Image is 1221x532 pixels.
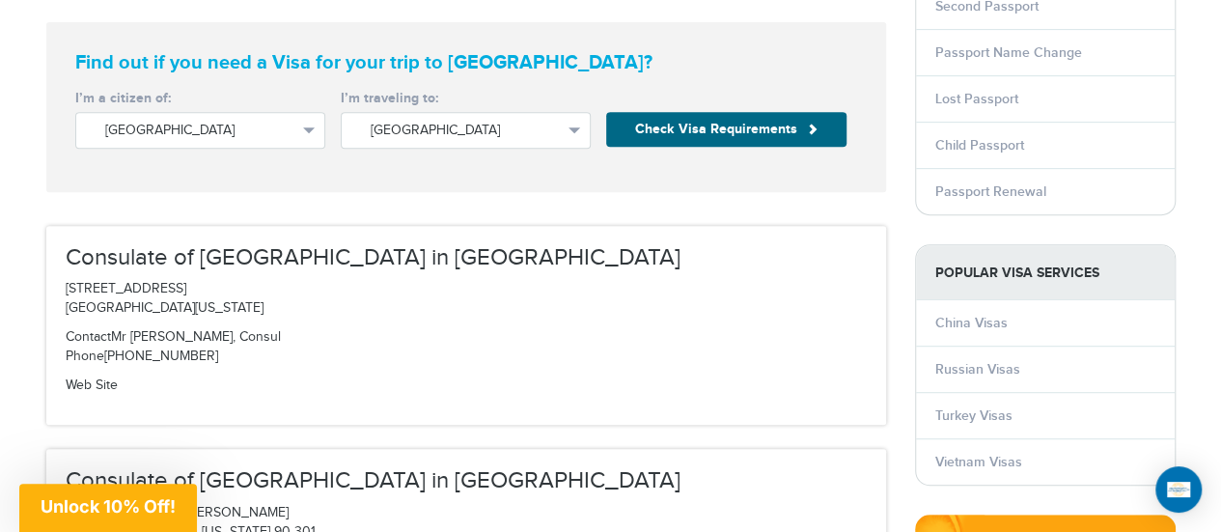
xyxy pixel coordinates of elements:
[935,44,1082,61] a: Passport Name Change
[66,349,104,364] span: Phone
[66,328,867,367] p: Mr [PERSON_NAME], Consul [PHONE_NUMBER]
[75,89,325,108] label: I’m a citizen of:
[75,51,857,74] strong: Find out if you need a Visa for your trip to [GEOGRAPHIC_DATA]?
[935,183,1046,200] a: Passport Renewal
[935,137,1024,154] a: Child Passport
[66,378,118,393] a: Web Site
[935,407,1013,424] a: Turkey Visas
[916,245,1175,300] strong: Popular Visa Services
[66,245,867,270] h3: Consulate of [GEOGRAPHIC_DATA] in [GEOGRAPHIC_DATA]
[41,496,176,517] span: Unlock 10% Off!
[935,315,1008,331] a: China Visas
[1155,466,1202,513] div: Open Intercom Messenger
[341,89,591,108] label: I’m traveling to:
[341,112,591,149] button: [GEOGRAPHIC_DATA]
[66,329,111,345] span: Contact
[66,468,867,493] h3: Consulate of [GEOGRAPHIC_DATA] in [GEOGRAPHIC_DATA]
[935,91,1018,107] a: Lost Passport
[935,361,1020,378] a: Russian Visas
[66,280,867,319] p: [STREET_ADDRESS] [GEOGRAPHIC_DATA][US_STATE]
[75,112,325,149] button: [GEOGRAPHIC_DATA]
[935,454,1022,470] a: Vietnam Visas
[19,484,197,532] div: Unlock 10% Off!
[371,121,561,140] span: [GEOGRAPHIC_DATA]
[606,112,846,147] button: Check Visa Requirements
[105,121,295,140] span: [GEOGRAPHIC_DATA]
